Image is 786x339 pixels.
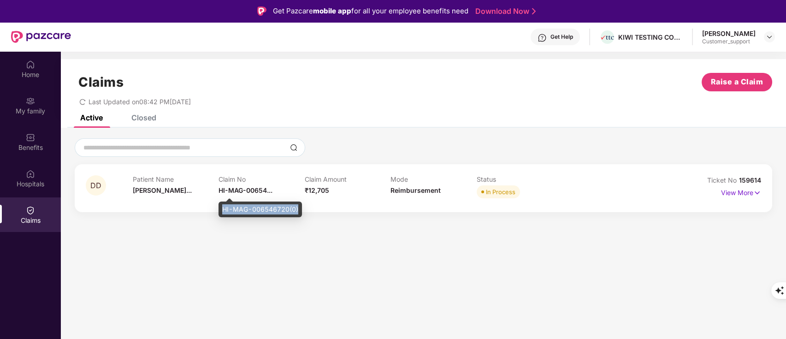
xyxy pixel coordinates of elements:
[133,186,192,194] span: [PERSON_NAME]...
[702,38,756,45] div: Customer_support
[89,98,191,106] span: Last Updated on 08:42 PM[DATE]
[532,6,536,16] img: Stroke
[766,33,773,41] img: svg+xml;base64,PHN2ZyBpZD0iRHJvcGRvd24tMzJ4MzIiIHhtbG5zPSJodHRwOi8vd3d3LnczLm9yZy8yMDAwL3N2ZyIgd2...
[219,175,305,183] p: Claim No
[390,175,477,183] p: Mode
[79,98,86,106] span: redo
[90,182,101,190] span: DD
[721,185,761,198] p: View More
[26,133,35,142] img: svg+xml;base64,PHN2ZyBpZD0iQmVuZWZpdHMiIHhtbG5zPSJodHRwOi8vd3d3LnczLm9yZy8yMDAwL3N2ZyIgd2lkdGg9Ij...
[26,206,35,215] img: svg+xml;base64,PHN2ZyBpZD0iQ2xhaW0iIHhtbG5zPSJodHRwOi8vd3d3LnczLm9yZy8yMDAwL3N2ZyIgd2lkdGg9IjIwIi...
[257,6,266,16] img: Logo
[702,29,756,38] div: [PERSON_NAME]
[475,6,533,16] a: Download Now
[477,175,563,183] p: Status
[133,175,219,183] p: Patient Name
[26,169,35,178] img: svg+xml;base64,PHN2ZyBpZD0iSG9zcGl0YWxzIiB4bWxucz0iaHR0cDovL3d3dy53My5vcmcvMjAwMC9zdmciIHdpZHRoPS...
[702,73,772,91] button: Raise a Claim
[711,76,763,88] span: Raise a Claim
[486,187,515,196] div: In Process
[219,202,302,217] div: HI-MAG-006546720(0)
[601,36,614,40] img: logo.png
[739,176,761,184] span: 159614
[538,33,547,42] img: svg+xml;base64,PHN2ZyBpZD0iSGVscC0zMngzMiIgeG1sbnM9Imh0dHA6Ly93d3cudzMub3JnLzIwMDAvc3ZnIiB3aWR0aD...
[273,6,468,17] div: Get Pazcare for all your employee benefits need
[290,144,297,151] img: svg+xml;base64,PHN2ZyBpZD0iU2VhcmNoLTMyeDMyIiB4bWxucz0iaHR0cDovL3d3dy53My5vcmcvMjAwMC9zdmciIHdpZH...
[753,188,761,198] img: svg+xml;base64,PHN2ZyB4bWxucz0iaHR0cDovL3d3dy53My5vcmcvMjAwMC9zdmciIHdpZHRoPSIxNyIgaGVpZ2h0PSIxNy...
[618,33,683,42] div: KIWI TESTING CONSULTANCY INDIA PRIVATE LIMITED
[26,96,35,106] img: svg+xml;base64,PHN2ZyB3aWR0aD0iMjAiIGhlaWdodD0iMjAiIHZpZXdCb3g9IjAgMCAyMCAyMCIgZmlsbD0ibm9uZSIgeG...
[305,186,329,194] span: ₹12,705
[390,186,441,194] span: Reimbursement
[11,31,71,43] img: New Pazcare Logo
[219,186,272,194] span: HI-MAG-00654...
[131,113,156,122] div: Closed
[80,113,103,122] div: Active
[305,175,391,183] p: Claim Amount
[78,74,124,90] h1: Claims
[313,6,351,15] strong: mobile app
[550,33,573,41] div: Get Help
[707,176,739,184] span: Ticket No
[26,60,35,69] img: svg+xml;base64,PHN2ZyBpZD0iSG9tZSIgeG1sbnM9Imh0dHA6Ly93d3cudzMub3JnLzIwMDAvc3ZnIiB3aWR0aD0iMjAiIG...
